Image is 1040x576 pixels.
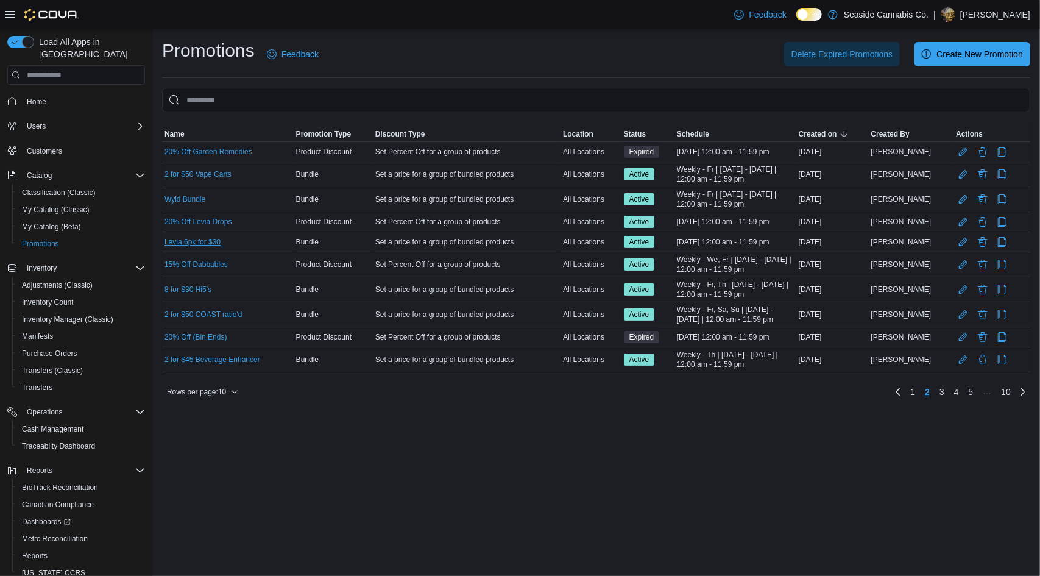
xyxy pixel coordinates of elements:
button: Inventory [2,260,150,277]
a: Cash Management [17,422,88,436]
a: Page 4 of 10 [949,382,964,402]
div: Set a price for a group of bundled products [373,282,561,297]
span: Product Discount [296,260,352,269]
a: Manifests [17,329,58,344]
span: Weekly - Fr, Sa, Su | [DATE] - [DATE] | 12:00 am - 11:59 pm [677,305,794,324]
button: Home [2,92,150,110]
button: Edit Promotion [956,282,971,297]
span: Promotion Type [296,129,351,139]
div: Set Percent Off for a group of products [373,144,561,159]
a: Levia 6pk for $30 [164,237,221,247]
span: 3 [939,386,944,398]
button: Discount Type [373,127,561,141]
button: Edit Promotion [956,215,971,229]
span: [PERSON_NAME] [871,285,932,294]
p: [PERSON_NAME] [960,7,1030,22]
span: Canadian Compliance [22,500,94,510]
span: Expired [624,146,660,158]
span: All Locations [563,147,604,157]
a: Feedback [262,42,324,66]
a: Classification (Classic) [17,185,101,200]
div: [DATE] [796,144,869,159]
div: Set a price for a group of bundled products [373,167,561,182]
span: [DATE] 12:00 am - 11:59 pm [677,147,769,157]
span: Weekly - Fr | [DATE] - [DATE] | 12:00 am - 11:59 pm [677,190,794,209]
span: All Locations [563,332,604,342]
span: Reports [17,549,145,563]
input: This is a search bar. As you type, the results lower in the page will automatically filter. [162,88,1030,112]
button: Edit Promotion [956,167,971,182]
button: Manifests [12,328,150,345]
span: Created on [799,129,837,139]
span: [PERSON_NAME] [871,237,932,247]
span: Users [22,119,145,133]
button: Created on [796,127,869,141]
a: Adjustments (Classic) [17,278,97,293]
span: [PERSON_NAME] [871,217,932,227]
img: Cova [24,9,79,21]
button: Inventory Count [12,294,150,311]
button: Reports [12,547,150,564]
span: Active [629,354,649,365]
a: BioTrack Reconciliation [17,480,103,495]
a: Reports [17,549,52,563]
span: Customers [27,146,62,156]
button: Delete Promotion [975,257,990,272]
span: 4 [954,386,959,398]
span: [PERSON_NAME] [871,332,932,342]
button: Transfers [12,379,150,396]
span: My Catalog (Classic) [22,205,90,215]
span: Adjustments (Classic) [17,278,145,293]
span: Users [27,121,46,131]
div: Set a price for a group of bundled products [373,352,561,367]
span: Adjustments (Classic) [22,280,93,290]
button: Clone Promotion [995,192,1010,207]
span: Active [629,259,649,270]
span: Weekly - Fr | [DATE] - [DATE] | 12:00 am - 11:59 pm [677,165,794,184]
span: Bundle [296,310,319,319]
span: Delete Expired Promotions [791,48,893,60]
button: Transfers (Classic) [12,362,150,379]
div: [DATE] [796,330,869,344]
button: Delete Promotion [975,235,990,249]
span: Weekly - Th | [DATE] - [DATE] | 12:00 am - 11:59 pm [677,350,794,369]
button: Classification (Classic) [12,184,150,201]
span: Name [164,129,185,139]
div: [DATE] [796,352,869,367]
span: All Locations [563,237,604,247]
span: All Locations [563,310,604,319]
span: Feedback [281,48,319,60]
span: Feedback [749,9,786,21]
nav: Pagination for table: [891,382,1030,402]
button: Delete Promotion [975,215,990,229]
button: Operations [2,404,150,421]
span: 10 [1001,386,1011,398]
span: Customers [22,143,145,158]
a: Page 3 of 10 [935,382,949,402]
span: [DATE] 12:00 am - 11:59 pm [677,237,769,247]
button: Metrc Reconciliation [12,530,150,547]
button: Canadian Compliance [12,496,150,513]
span: [DATE] 12:00 am - 11:59 pm [677,217,769,227]
a: Wyld Bundle [164,194,205,204]
span: Expired [624,331,660,343]
button: Clone Promotion [995,330,1010,344]
a: Customers [22,144,67,158]
a: Dashboards [12,513,150,530]
button: Delete Promotion [975,282,990,297]
button: Create New Promotion [914,42,1030,66]
h1: Promotions [162,38,255,63]
button: Clone Promotion [995,167,1010,182]
span: Promotions [17,236,145,251]
span: Bundle [296,194,319,204]
div: Set Percent Off for a group of products [373,215,561,229]
button: Edit Promotion [956,257,971,272]
span: [PERSON_NAME] [871,147,932,157]
span: Transfers [22,383,52,393]
span: [PERSON_NAME] [871,169,932,179]
button: Clone Promotion [995,257,1010,272]
span: Active [629,194,649,205]
div: Set a price for a group of bundled products [373,192,561,207]
div: [DATE] [796,235,869,249]
button: Inventory Manager (Classic) [12,311,150,328]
